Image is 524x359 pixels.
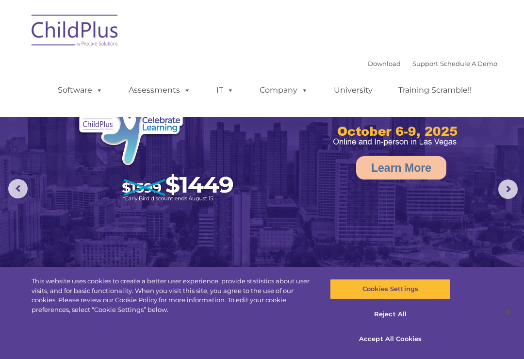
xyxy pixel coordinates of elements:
[440,60,497,67] a: Schedule A Demo
[368,60,497,67] font: |
[498,301,519,323] button: Close
[119,81,200,100] a: Assessments
[330,304,450,325] button: Reject All
[27,8,124,56] img: ChildPlus by Procare Solutions
[250,81,318,100] a: Company
[207,81,244,100] a: IT
[356,156,446,179] a: Learn More
[389,81,481,100] a: Training Scramble!!
[368,60,401,67] a: Download
[330,279,450,299] button: Cookies Settings
[412,60,438,67] a: Support
[324,81,382,100] a: University
[48,81,113,100] a: Software
[330,329,450,349] button: Accept All Cookies
[32,277,314,314] div: This website uses cookies to create a better user experience, provide statistics about user visit...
